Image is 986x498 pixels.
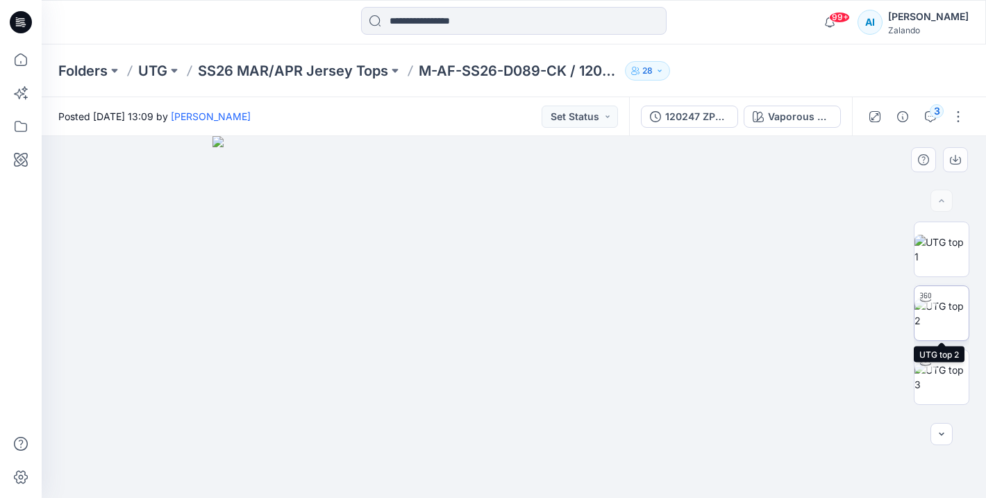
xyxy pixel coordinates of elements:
[914,299,969,328] img: UTG top 2
[829,12,850,23] span: 99+
[58,109,251,124] span: Posted [DATE] 13:09 by
[768,109,832,124] div: Vaporous Gray (12-4302 TCX)
[888,25,969,35] div: Zalando
[138,61,167,81] a: UTG
[858,10,883,35] div: AI
[642,63,653,78] p: 28
[58,61,108,81] a: Folders
[665,109,729,124] div: 120247 ZPL DEV KM
[212,136,815,498] img: eyJhbGciOiJIUzI1NiIsImtpZCI6IjAiLCJzbHQiOiJzZXMiLCJ0eXAiOiJKV1QifQ.eyJkYXRhIjp7InR5cGUiOiJzdG9yYW...
[919,106,942,128] button: 3
[744,106,841,128] button: Vaporous Gray (12-4302 TCX)
[930,104,944,118] div: 3
[198,61,388,81] a: SS26 MAR/APR Jersey Tops
[625,61,670,81] button: 28
[914,235,969,264] img: UTG top 1
[892,106,914,128] button: Details
[171,110,251,122] a: [PERSON_NAME]
[914,363,969,392] img: UTG top 3
[888,8,969,25] div: [PERSON_NAME]
[419,61,619,81] p: M-AF-SS26-D089-CK / 120247
[641,106,738,128] button: 120247 ZPL DEV KM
